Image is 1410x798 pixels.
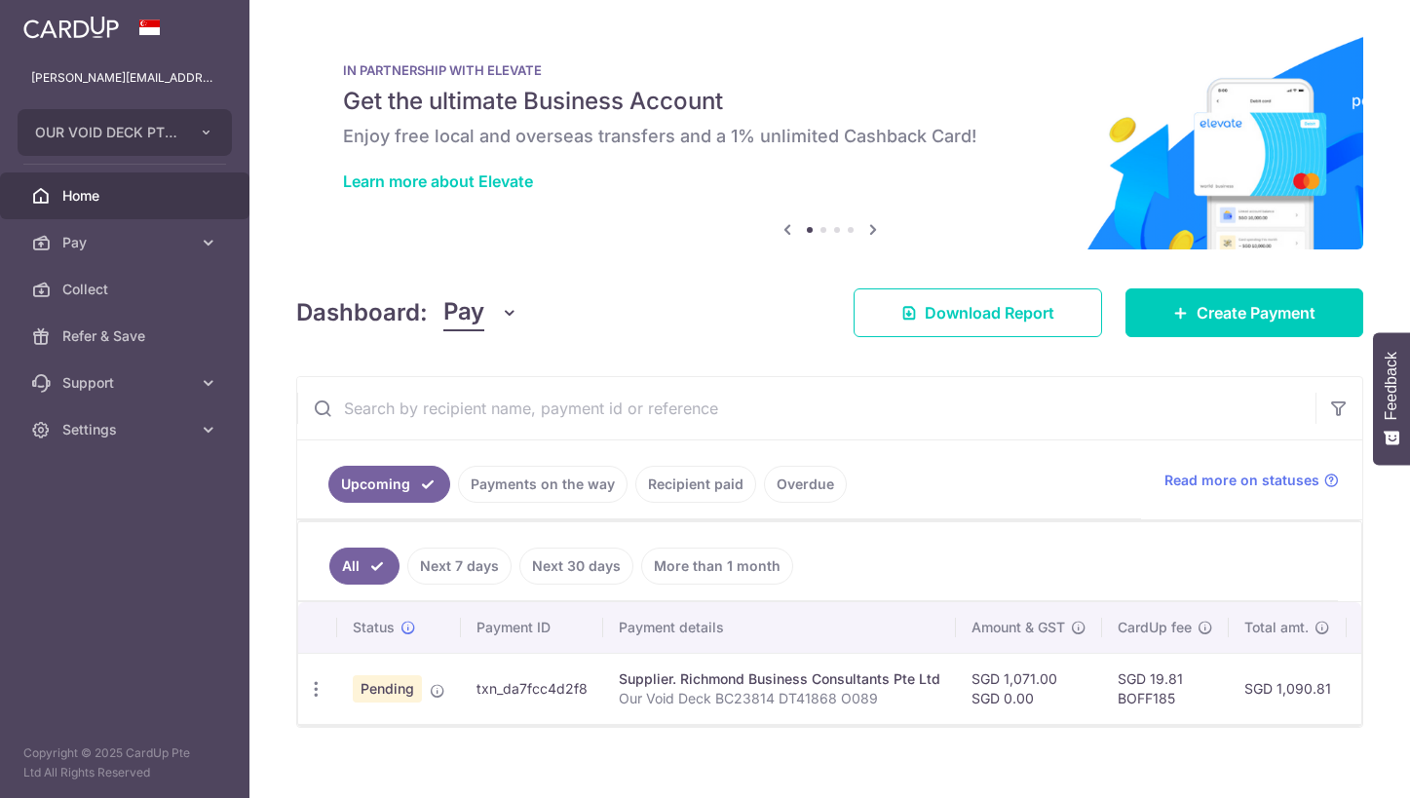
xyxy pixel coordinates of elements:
span: Amount & GST [972,618,1065,637]
th: Payment details [603,602,956,653]
span: Support [62,373,191,393]
td: SGD 1,071.00 SGD 0.00 [956,653,1102,724]
button: Feedback - Show survey [1373,332,1410,465]
span: Total amt. [1244,618,1309,637]
td: SGD 19.81 BOFF185 [1102,653,1229,724]
h5: Get the ultimate Business Account [343,86,1316,117]
h6: Enjoy free local and overseas transfers and a 1% unlimited Cashback Card! [343,125,1316,148]
span: OUR VOID DECK PTE. LTD. [35,123,179,142]
th: Payment ID [461,602,603,653]
span: Refer & Save [62,326,191,346]
a: Learn more about Elevate [343,171,533,191]
a: Next 7 days [407,548,512,585]
td: SGD 1,090.81 [1229,653,1347,724]
a: More than 1 month [641,548,793,585]
span: CardUp fee [1118,618,1192,637]
span: Download Report [925,301,1054,324]
span: Pay [62,233,191,252]
span: Create Payment [1197,301,1315,324]
a: Download Report [854,288,1102,337]
p: Our Void Deck BC23814 DT41868 O089 [619,689,940,708]
button: OUR VOID DECK PTE. LTD. [18,109,232,156]
span: Home [62,186,191,206]
a: Create Payment [1125,288,1363,337]
p: IN PARTNERSHIP WITH ELEVATE [343,62,1316,78]
div: Supplier. Richmond Business Consultants Pte Ltd [619,669,940,689]
a: Next 30 days [519,548,633,585]
img: Renovation banner [296,31,1363,249]
a: Read more on statuses [1164,471,1339,490]
a: Overdue [764,466,847,503]
span: Read more on statuses [1164,471,1319,490]
a: Payments on the way [458,466,628,503]
a: Upcoming [328,466,450,503]
a: Recipient paid [635,466,756,503]
p: [PERSON_NAME][EMAIL_ADDRESS][DOMAIN_NAME] [31,68,218,88]
span: Status [353,618,395,637]
span: Settings [62,420,191,439]
span: Pending [353,675,422,703]
td: txn_da7fcc4d2f8 [461,653,603,724]
img: CardUp [23,16,119,39]
span: Pay [443,294,484,331]
h4: Dashboard: [296,295,428,330]
span: Collect [62,280,191,299]
span: Feedback [1383,352,1400,420]
button: Pay [443,294,518,331]
a: All [329,548,400,585]
input: Search by recipient name, payment id or reference [297,377,1315,439]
